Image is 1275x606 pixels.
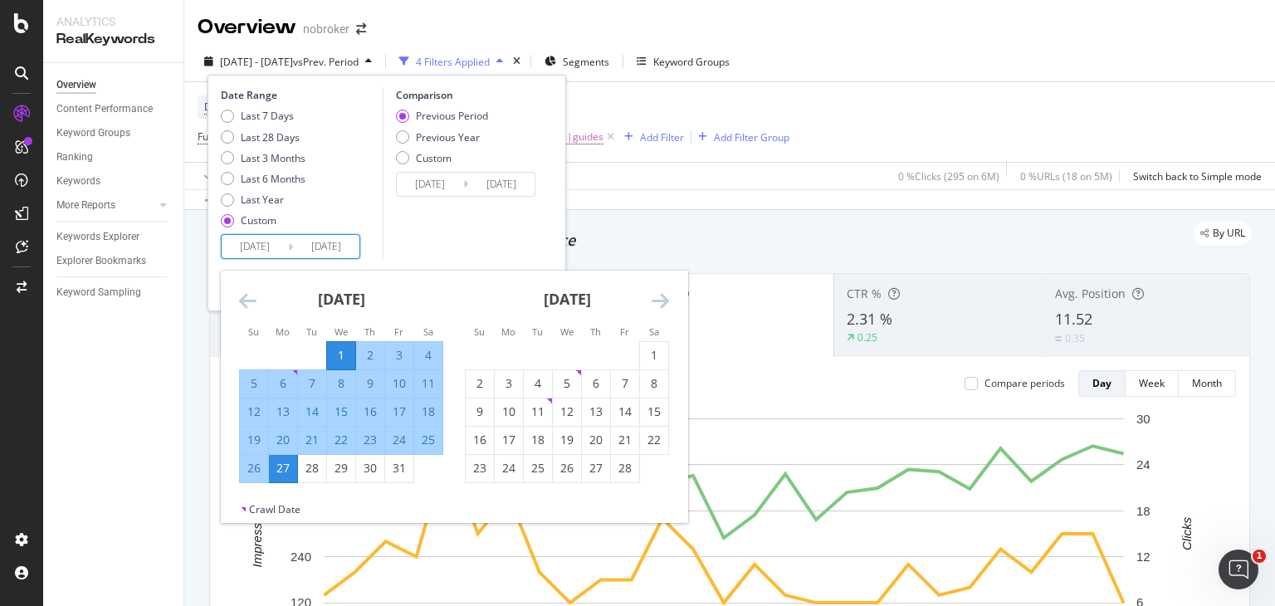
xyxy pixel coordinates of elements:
div: 20 [582,432,610,448]
div: 9 [356,375,384,392]
button: Month [1179,370,1236,397]
strong: [DATE] [544,289,591,309]
div: Ranking [56,149,93,166]
a: Overview [56,76,172,94]
div: Calendar [221,271,687,502]
div: 5 [240,375,268,392]
a: Keywords [56,173,172,190]
div: Last 6 Months [241,172,305,186]
td: Selected. Saturday, January 25, 2025 [414,426,443,454]
div: 18 [524,432,552,448]
span: Avg. Position [1055,286,1126,301]
div: Month [1192,376,1222,390]
div: Previous Period [396,109,488,123]
td: Choose Tuesday, February 25, 2025 as your check-out date. It’s available. [524,454,553,482]
div: 27 [582,460,610,476]
button: 4 Filters Applied [393,48,510,75]
td: Selected. Monday, January 6, 2025 [269,369,298,398]
div: 13 [582,403,610,420]
span: Segments [563,55,609,69]
div: Last 3 Months [221,151,305,165]
td: Selected. Sunday, January 19, 2025 [240,426,269,454]
div: times [510,53,524,70]
a: More Reports [56,197,155,214]
div: 11 [414,375,442,392]
text: 24 [1136,457,1150,472]
div: 10 [495,403,523,420]
div: Analytics [56,13,170,30]
div: Custom [396,151,488,165]
iframe: Intercom live chat [1219,550,1258,589]
td: Selected. Wednesday, January 15, 2025 [327,398,356,426]
div: 30 [356,460,384,476]
td: Choose Thursday, February 20, 2025 as your check-out date. It’s available. [582,426,611,454]
div: 17 [385,403,413,420]
td: Choose Wednesday, February 5, 2025 as your check-out date. It’s available. [553,369,582,398]
td: Choose Monday, February 10, 2025 as your check-out date. It’s available. [495,398,524,426]
td: Selected. Sunday, January 5, 2025 [240,369,269,398]
td: Selected. Friday, January 24, 2025 [385,426,414,454]
button: [DATE] - [DATE]vsPrev. Period [198,48,379,75]
td: Choose Monday, February 24, 2025 as your check-out date. It’s available. [495,454,524,482]
div: 0 % URLs ( 18 on 5M ) [1020,169,1112,183]
div: Overview [198,13,296,42]
div: Previous Year [416,130,480,144]
div: 3 [495,375,523,392]
div: 28 [611,460,639,476]
div: Day [1092,376,1111,390]
td: Selected. Wednesday, January 22, 2025 [327,426,356,454]
div: Keywords Explorer [56,228,139,246]
div: Previous Year [396,130,488,144]
div: 0.25 [857,330,877,345]
td: Selected as start date. Wednesday, January 1, 2025 [327,341,356,369]
td: Selected. Tuesday, January 7, 2025 [298,369,327,398]
td: Selected. Tuesday, January 21, 2025 [298,426,327,454]
strong: [DATE] [318,289,365,309]
div: nobroker [303,21,349,37]
a: Keywords Explorer [56,228,172,246]
div: Switch back to Simple mode [1133,169,1262,183]
div: Date Range [221,88,379,102]
text: 240 [291,550,311,564]
div: Keyword Sampling [56,284,141,301]
button: Add Filter [618,127,684,147]
td: Choose Thursday, February 6, 2025 as your check-out date. It’s available. [582,369,611,398]
div: 8 [640,375,668,392]
div: Move backward to switch to the previous month. [239,291,256,311]
button: Apply [198,163,246,189]
div: 24 [495,460,523,476]
input: Start Date [222,235,288,258]
div: 2 [466,375,494,392]
text: 12 [1136,550,1150,564]
div: 4 [414,347,442,364]
div: 9 [466,403,494,420]
div: 8 [327,375,355,392]
td: Choose Friday, February 28, 2025 as your check-out date. It’s available. [611,454,640,482]
div: Custom [416,151,452,165]
div: 0 % Clicks ( 295 on 6M ) [898,169,999,183]
td: Choose Friday, February 7, 2025 as your check-out date. It’s available. [611,369,640,398]
div: 20 [269,432,297,448]
div: 24 [385,432,413,448]
div: 18 [414,403,442,420]
div: Explorer Bookmarks [56,252,146,270]
div: 16 [356,403,384,420]
span: Full URL [198,130,234,144]
text: Impressions [250,500,264,567]
div: arrow-right-arrow-left [356,23,366,35]
div: 17 [495,432,523,448]
td: Choose Wednesday, January 29, 2025 as your check-out date. It’s available. [327,454,356,482]
div: 12 [240,403,268,420]
div: 15 [327,403,355,420]
td: Choose Wednesday, February 12, 2025 as your check-out date. It’s available. [553,398,582,426]
small: We [560,325,574,338]
div: 27 [269,460,297,476]
td: Selected. Thursday, January 23, 2025 [356,426,385,454]
div: 19 [240,432,268,448]
div: 14 [298,403,326,420]
text: 18 [1136,504,1150,518]
td: Choose Saturday, February 1, 2025 as your check-out date. It’s available. [640,341,669,369]
td: Choose Wednesday, February 26, 2025 as your check-out date. It’s available. [553,454,582,482]
div: 7 [611,375,639,392]
div: 25 [414,432,442,448]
